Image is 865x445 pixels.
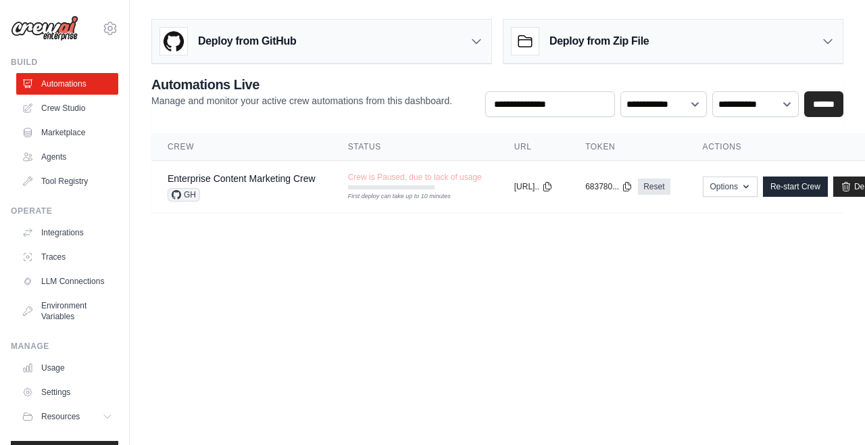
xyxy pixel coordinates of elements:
[151,133,332,161] th: Crew
[198,33,296,49] h3: Deploy from GitHub
[703,177,758,197] button: Options
[16,406,118,427] button: Resources
[16,295,118,327] a: Environment Variables
[585,181,633,192] button: 683780...
[11,57,118,68] div: Build
[16,146,118,168] a: Agents
[11,16,78,41] img: Logo
[763,177,828,197] a: Re-start Crew
[332,133,498,161] th: Status
[16,122,118,143] a: Marketplace
[16,246,118,268] a: Traces
[16,271,118,292] a: LLM Connections
[348,192,435,202] div: First deploy can take up to 10 minutes
[151,75,452,94] h2: Automations Live
[41,411,80,422] span: Resources
[16,381,118,403] a: Settings
[11,206,118,216] div: Operate
[168,188,200,202] span: GH
[498,133,569,161] th: URL
[151,94,452,108] p: Manage and monitor your active crew automations from this dashboard.
[160,28,187,55] img: GitHub Logo
[16,222,118,243] a: Integrations
[348,172,482,183] span: Crew is Paused, due to lack of usage
[16,170,118,192] a: Tool Registry
[638,179,670,195] a: Reset
[168,173,316,184] a: Enterprise Content Marketing Crew
[16,73,118,95] a: Automations
[16,97,118,119] a: Crew Studio
[569,133,686,161] th: Token
[11,341,118,352] div: Manage
[16,357,118,379] a: Usage
[549,33,649,49] h3: Deploy from Zip File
